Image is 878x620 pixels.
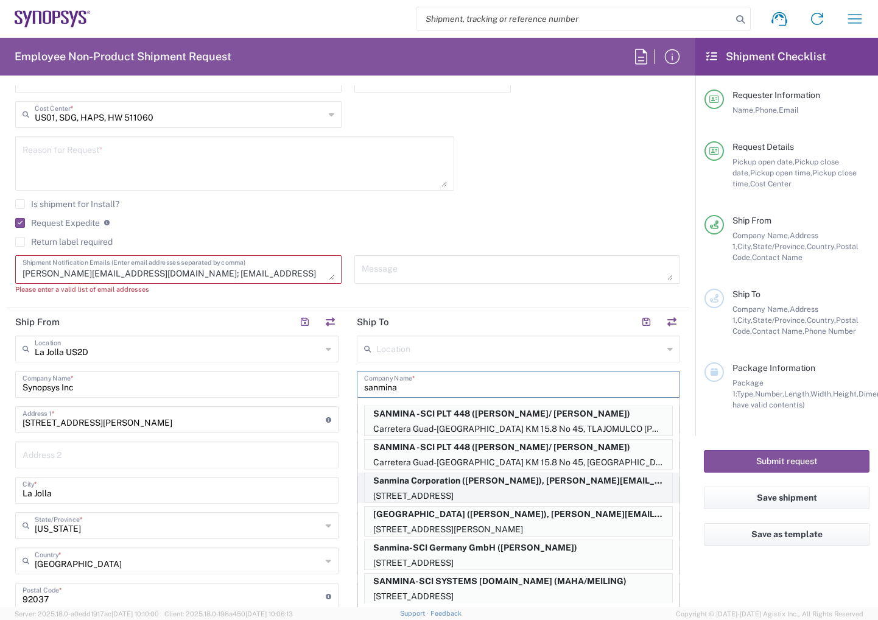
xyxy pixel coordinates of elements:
[755,389,784,398] span: Number,
[784,389,810,398] span: Length,
[357,316,389,328] h2: Ship To
[737,242,753,251] span: City,
[365,455,672,470] p: Carretera Guad-[GEOGRAPHIC_DATA] KM 15.8 No 45, [GEOGRAPHIC_DATA][PERSON_NAME], 45640, MX
[245,610,293,618] span: [DATE] 10:06:13
[365,440,672,455] p: SANMINA -SCI PLT 448 (Humberto Ramirez/ Adriana Lara)
[15,49,231,64] h2: Employee Non-Product Shipment Request
[732,305,790,314] span: Company Name,
[737,389,755,398] span: Type,
[732,231,790,240] span: Company Name,
[732,363,815,373] span: Package Information
[753,315,807,325] span: State/Province,
[732,289,760,299] span: Ship To
[732,378,764,398] span: Package 1:
[807,315,836,325] span: Country,
[111,610,159,618] span: [DATE] 10:10:00
[704,450,869,473] button: Submit request
[706,49,826,64] h2: Shipment Checklist
[732,105,755,114] span: Name,
[732,90,820,100] span: Requester Information
[15,199,119,209] label: Is shipment for Install?
[365,589,672,604] p: [STREET_ADDRESS]
[15,237,113,247] label: Return label required
[732,142,794,152] span: Request Details
[704,487,869,509] button: Save shipment
[365,406,672,421] p: SANMINA -SCI PLT 448 (Humberto Ramirez/ Adriana Lara)
[430,610,462,617] a: Feedback
[779,105,799,114] span: Email
[15,218,100,228] label: Request Expedite
[15,316,60,328] h2: Ship From
[365,540,672,555] p: Sanmina-SCI Germany GmbH (Kim Seibold)
[732,157,795,166] span: Pickup open date,
[750,168,812,177] span: Pickup open time,
[737,315,753,325] span: City,
[365,555,672,571] p: [STREET_ADDRESS]
[704,523,869,546] button: Save as template
[365,507,672,522] p: Sanmina Salt Lake City (Bryan Lindsey), bryan.lindsey@sanmina.com
[416,7,732,30] input: Shipment, tracking or reference number
[365,421,672,437] p: Carretera Guad-[GEOGRAPHIC_DATA] KM 15.8 No 45, TLAJOMULCO [PERSON_NAME], 45640, MX
[752,253,802,262] span: Contact Name
[804,326,856,336] span: Phone Number
[753,242,807,251] span: State/Province,
[400,610,430,617] a: Support
[365,488,672,504] p: [STREET_ADDRESS]
[365,473,672,488] p: Sanmina Corporation (Lisa Phan), alex@premiercircuits.com
[833,389,859,398] span: Height,
[164,610,293,618] span: Client: 2025.18.0-198a450
[755,105,779,114] span: Phone,
[676,608,863,619] span: Copyright © [DATE]-[DATE] Agistix Inc., All Rights Reserved
[15,610,159,618] span: Server: 2025.18.0-a0edd1917ac
[732,216,771,225] span: Ship From
[810,389,833,398] span: Width,
[365,574,672,589] p: SANMINA-SCI SYSTEMS PTE.LTD (MAHA/MEILING)
[15,284,342,295] div: Please enter a valid list of email addresses
[752,326,804,336] span: Contact Name,
[365,522,672,537] p: [STREET_ADDRESS][PERSON_NAME]
[807,242,836,251] span: Country,
[750,179,792,188] span: Cost Center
